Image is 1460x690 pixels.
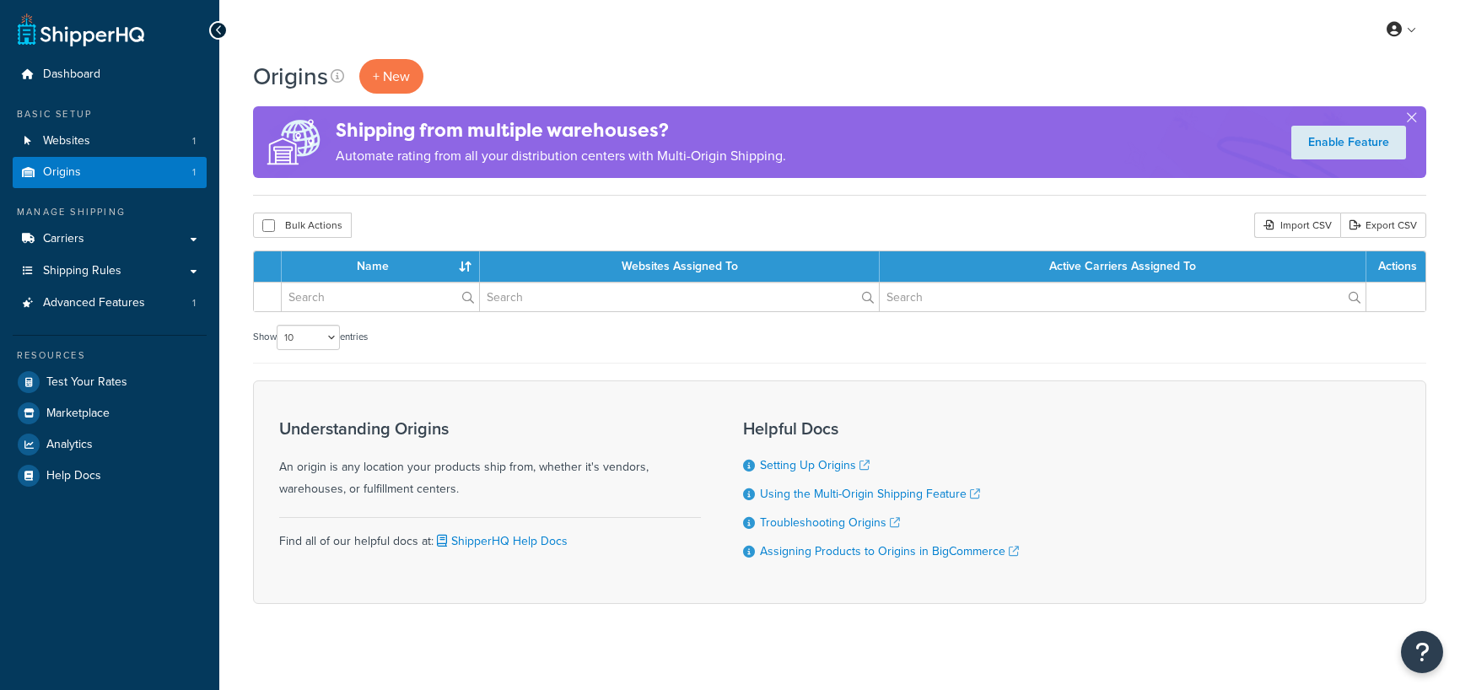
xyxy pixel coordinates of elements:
h3: Understanding Origins [279,419,701,438]
a: Help Docs [13,461,207,491]
span: Dashboard [43,67,100,82]
span: Help Docs [46,469,101,483]
a: Marketplace [13,398,207,429]
a: + New [359,59,423,94]
a: Troubleshooting Origins [760,514,900,531]
a: Carriers [13,224,207,255]
a: Advanced Features 1 [13,288,207,319]
th: Websites Assigned To [480,251,880,282]
span: Test Your Rates [46,375,127,390]
li: Origins [13,157,207,188]
a: Setting Up Origins [760,456,870,474]
span: Websites [43,134,90,148]
span: Analytics [46,438,93,452]
li: Websites [13,126,207,157]
th: Name [282,251,480,282]
span: Advanced Features [43,296,145,310]
div: An origin is any location your products ship from, whether it's vendors, warehouses, or fulfillme... [279,419,701,500]
th: Active Carriers Assigned To [880,251,1366,282]
button: Open Resource Center [1401,631,1443,673]
span: 1 [192,134,196,148]
a: Using the Multi-Origin Shipping Feature [760,485,980,503]
input: Search [480,283,879,311]
select: Showentries [277,325,340,350]
input: Search [282,283,479,311]
a: Enable Feature [1291,126,1406,159]
span: Shipping Rules [43,264,121,278]
a: Shipping Rules [13,256,207,287]
a: Websites 1 [13,126,207,157]
button: Bulk Actions [253,213,352,238]
a: Assigning Products to Origins in BigCommerce [760,542,1019,560]
div: Basic Setup [13,107,207,121]
div: Resources [13,348,207,363]
p: Automate rating from all your distribution centers with Multi-Origin Shipping. [336,144,786,168]
span: 1 [192,165,196,180]
input: Search [880,283,1366,311]
span: Origins [43,165,81,180]
span: Marketplace [46,407,110,421]
th: Actions [1366,251,1425,282]
span: 1 [192,296,196,310]
a: Dashboard [13,59,207,90]
h1: Origins [253,60,328,93]
a: Test Your Rates [13,367,207,397]
img: ad-origins-multi-dfa493678c5a35abed25fd24b4b8a3fa3505936ce257c16c00bdefe2f3200be3.png [253,106,336,178]
a: Export CSV [1340,213,1426,238]
a: ShipperHQ Home [18,13,144,46]
div: Find all of our helpful docs at: [279,517,701,553]
div: Import CSV [1254,213,1340,238]
span: Carriers [43,232,84,246]
li: Advanced Features [13,288,207,319]
a: Origins 1 [13,157,207,188]
a: ShipperHQ Help Docs [434,532,568,550]
span: + New [373,67,410,86]
label: Show entries [253,325,368,350]
a: Analytics [13,429,207,460]
div: Manage Shipping [13,205,207,219]
h3: Helpful Docs [743,419,1019,438]
h4: Shipping from multiple warehouses? [336,116,786,144]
